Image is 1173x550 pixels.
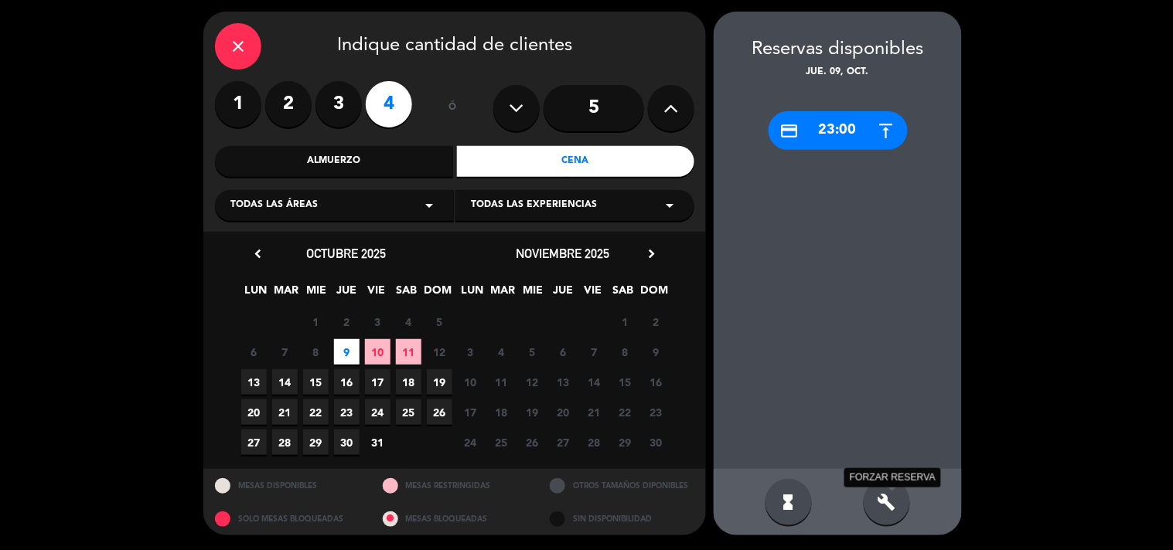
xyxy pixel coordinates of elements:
[427,399,452,425] span: 26
[272,429,298,455] span: 28
[457,146,695,177] div: Cena
[371,469,539,502] div: MESAS RESTRINGIDAS
[334,281,360,307] span: JUE
[215,81,261,127] label: 1
[396,309,421,334] span: 4
[303,399,329,425] span: 22
[612,399,638,425] span: 22
[520,339,545,365] span: 5
[643,429,669,455] span: 30
[229,37,247,56] i: close
[365,309,390,334] span: 3
[396,369,421,395] span: 18
[334,369,360,395] span: 16
[643,309,669,334] span: 2
[551,399,576,425] span: 20
[714,65,962,80] div: jue. 09, oct.
[878,493,896,511] i: build
[489,429,514,455] span: 25
[241,429,267,455] span: 27
[520,281,546,307] span: MIE
[334,429,360,455] span: 30
[643,369,669,395] span: 16
[458,339,483,365] span: 3
[365,369,390,395] span: 17
[265,81,312,127] label: 2
[272,369,298,395] span: 14
[551,429,576,455] span: 27
[334,339,360,365] span: 9
[303,369,329,395] span: 15
[334,399,360,425] span: 23
[371,502,539,535] div: MESAS BLOQUEADAS
[517,246,610,261] span: noviembre 2025
[427,369,452,395] span: 19
[230,198,318,213] span: Todas las áreas
[303,309,329,334] span: 1
[581,399,607,425] span: 21
[581,369,607,395] span: 14
[274,281,299,307] span: MAR
[364,281,390,307] span: VIE
[241,339,267,365] span: 6
[489,369,514,395] span: 11
[581,281,606,307] span: VIE
[334,309,360,334] span: 2
[612,429,638,455] span: 29
[420,196,438,215] i: arrow_drop_down
[779,493,798,511] i: hourglass_full
[307,246,387,261] span: octubre 2025
[203,469,371,502] div: MESAS DISPONIBLES
[489,339,514,365] span: 4
[538,502,706,535] div: SIN DISPONIBILIDAD
[490,281,516,307] span: MAR
[769,111,908,150] div: 23:00
[425,281,450,307] span: DOM
[215,146,453,177] div: Almuerzo
[471,198,597,213] span: Todas las experiencias
[396,399,421,425] span: 25
[303,339,329,365] span: 8
[427,309,452,334] span: 5
[365,429,390,455] span: 31
[844,468,941,487] div: FORZAR RESERVA
[427,339,452,365] span: 12
[643,339,669,365] span: 9
[458,399,483,425] span: 17
[241,399,267,425] span: 20
[203,502,371,535] div: SOLO MESAS BLOQUEADAS
[551,281,576,307] span: JUE
[551,369,576,395] span: 13
[581,429,607,455] span: 28
[538,469,706,502] div: OTROS TAMAÑOS DIPONIBLES
[241,369,267,395] span: 13
[244,281,269,307] span: LUN
[315,81,362,127] label: 3
[612,369,638,395] span: 15
[250,246,266,262] i: chevron_left
[660,196,679,215] i: arrow_drop_down
[460,281,486,307] span: LUN
[520,369,545,395] span: 12
[612,309,638,334] span: 1
[780,121,800,141] i: credit_card
[458,429,483,455] span: 24
[366,81,412,127] label: 4
[396,339,421,365] span: 11
[394,281,420,307] span: SAB
[612,339,638,365] span: 8
[304,281,329,307] span: MIE
[365,339,390,365] span: 10
[551,339,576,365] span: 6
[520,429,545,455] span: 26
[520,399,545,425] span: 19
[303,429,329,455] span: 29
[215,23,694,70] div: Indique cantidad de clientes
[489,399,514,425] span: 18
[272,339,298,365] span: 7
[643,399,669,425] span: 23
[365,399,390,425] span: 24
[641,281,667,307] span: DOM
[458,369,483,395] span: 10
[714,35,962,65] div: Reservas disponibles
